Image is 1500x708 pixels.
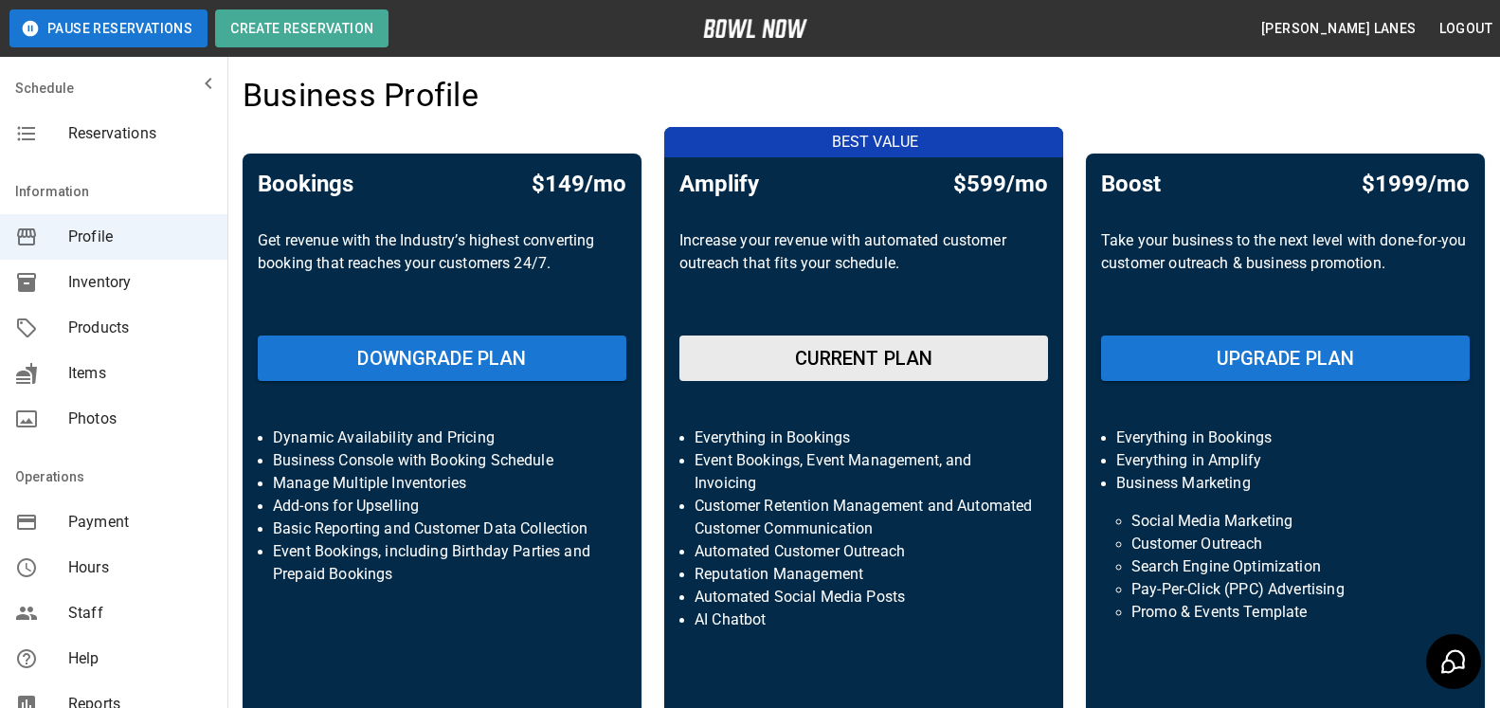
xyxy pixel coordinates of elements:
span: Payment [68,511,212,534]
p: AI Chatbot [695,608,1033,631]
h5: Bookings [258,169,353,199]
span: Products [68,317,212,339]
span: Photos [68,408,212,430]
h6: UPGRADE PLAN [1217,343,1355,373]
span: Reservations [68,122,212,145]
p: Take your business to the next level with done-for-you customer outreach & business promotion. [1101,229,1470,320]
h5: $149/mo [532,169,626,199]
span: Hours [68,556,212,579]
h5: $1999/mo [1362,169,1470,199]
h5: Boost [1101,169,1161,199]
p: Social Media Marketing [1131,510,1439,533]
p: Everything in Bookings [1116,427,1455,449]
h5: Amplify [679,169,759,199]
p: Automated Customer Outreach [695,540,1033,563]
p: Search Engine Optimization [1131,555,1439,578]
p: Everything in Bookings [695,427,1033,449]
span: Inventory [68,271,212,294]
p: Event Bookings, Event Management, and Invoicing [695,449,1033,495]
p: Event Bookings, including Birthday Parties and Prepaid Bookings [273,540,611,586]
p: Automated Social Media Posts [695,586,1033,608]
h6: DOWNGRADE PLAN [357,343,526,373]
p: Business Console with Booking Schedule [273,449,611,472]
h5: $599/mo [953,169,1048,199]
button: UPGRADE PLAN [1101,336,1470,381]
button: Pause Reservations [9,9,208,47]
p: Increase your revenue with automated customer outreach that fits your schedule. [679,229,1048,320]
button: Create Reservation [215,9,389,47]
p: Basic Reporting and Customer Data Collection [273,517,611,540]
p: Dynamic Availability and Pricing [273,427,611,449]
span: Staff [68,602,212,625]
p: Promo & Events Template [1131,601,1439,624]
p: Everything in Amplify [1116,449,1455,472]
p: Customer Outreach [1131,533,1439,555]
span: Help [68,647,212,670]
button: DOWNGRADE PLAN [258,336,626,381]
p: Customer Retention Management and Automated Customer Communication [695,495,1033,540]
span: Profile [68,226,212,248]
p: Business Marketing [1116,472,1455,495]
button: [PERSON_NAME] Lanes [1254,11,1424,46]
p: Pay-Per-Click (PPC) Advertising [1131,578,1439,601]
p: Add-ons for Upselling [273,495,611,517]
p: Get revenue with the Industry’s highest converting booking that reaches your customers 24/7. [258,229,626,320]
h4: Business Profile [243,76,479,116]
span: Items [68,362,212,385]
p: Manage Multiple Inventories [273,472,611,495]
img: logo [703,19,807,38]
p: BEST VALUE [676,131,1075,154]
button: Logout [1432,11,1500,46]
p: Reputation Management [695,563,1033,586]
